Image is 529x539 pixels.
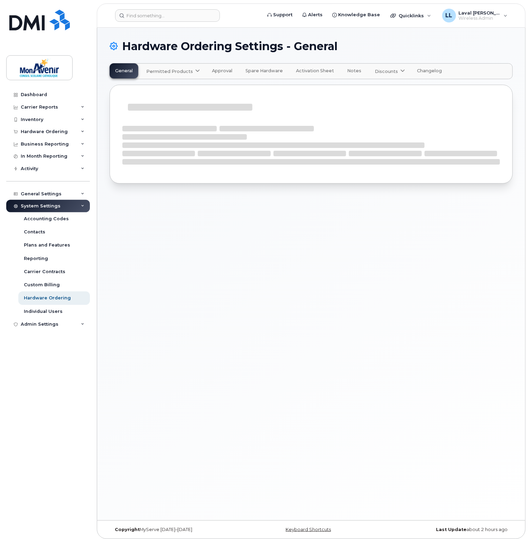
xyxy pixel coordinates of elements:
a: Approval [207,64,238,79]
div: about 2 hours ago [378,527,513,532]
div: MyServe [DATE]–[DATE] [110,527,244,532]
span: Approval [212,68,232,74]
a: Spare Hardware [240,64,288,79]
h1: Hardware Ordering Settings - General [110,40,513,52]
a: Keyboard Shortcuts [286,527,331,532]
span: Permitted Products [146,68,193,75]
span: Activation Sheet [296,68,334,74]
a: General [110,64,138,79]
a: Notes [342,64,366,79]
a: Discounts [369,64,409,79]
strong: Last Update [436,527,466,532]
strong: Copyright [115,527,140,532]
span: Discounts [375,68,398,75]
a: Permitted Products [141,64,204,79]
span: Notes [347,68,361,74]
span: Spare Hardware [245,68,283,74]
a: Changelog [412,64,447,79]
a: Activation Sheet [291,64,339,79]
span: Changelog [417,68,442,74]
